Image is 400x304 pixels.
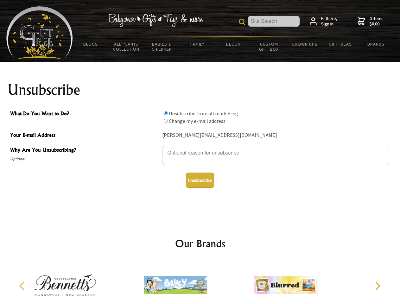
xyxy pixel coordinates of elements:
[6,6,73,59] img: Babyware - Gifts - Toys and more...
[180,37,216,51] a: Family
[144,37,180,56] a: Babies & Children
[239,19,245,25] img: product search
[370,16,384,27] span: 0 items
[321,16,337,27] span: Hi there,
[251,37,287,56] a: Custom Gift Box
[322,37,358,51] a: Gift Ideas
[10,146,159,155] span: Why Are You Unsubscribing?
[248,16,300,27] input: Site Search
[16,279,30,293] button: Previous
[321,21,337,27] strong: Sign in
[169,118,225,124] label: Change my e-mail address
[162,130,390,140] div: [PERSON_NAME][EMAIL_ADDRESS][DOMAIN_NAME]
[73,37,109,51] a: BLOGS
[108,14,203,27] img: Babywear - Gifts - Toys & more
[10,110,159,119] span: What Do You Want to Do?
[370,21,384,27] strong: $0.00
[358,37,394,51] a: Brands
[186,173,214,188] button: Unsubscribe
[164,119,168,123] input: What Do You Want to Do?
[287,37,322,51] a: Grown Ups
[10,131,159,140] span: Your E-mail Address
[10,155,159,163] span: Optional
[13,236,388,251] h2: Our Brands
[358,16,384,27] a: 0 items$0.00
[371,279,384,293] button: Next
[164,111,168,115] input: What Do You Want to Do?
[310,16,337,27] a: Hi there,Sign in
[215,37,251,51] a: Decor
[8,82,393,98] h1: Unsubscribe
[162,146,390,165] textarea: Why Are You Unsubscribing?
[169,110,238,117] label: Unsubscribe from all marketing
[109,37,144,56] a: All Plants Collection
